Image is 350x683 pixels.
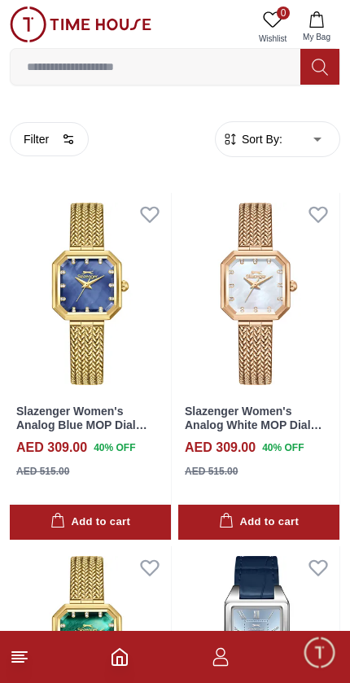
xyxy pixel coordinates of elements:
img: Slazenger Women's Analog White MOP Dial Watch - SL.9.2534.3.03 [178,193,339,395]
div: Add to cart [50,513,130,532]
a: 0Wishlist [252,7,293,48]
div: Add to cart [219,513,299,532]
a: Home [110,647,129,667]
h4: AED 309.00 [185,438,256,458]
span: Wishlist [252,33,293,45]
a: Slazenger Women's Analog Blue MOP Dial Watch - SL.9.2534.3.06 [16,405,147,445]
span: 40 % OFF [94,440,135,455]
div: Chat Widget [302,635,338,671]
button: Add to cart [10,505,171,540]
div: AED 515.00 [16,464,69,479]
div: AED 515.00 [185,464,238,479]
button: My Bag [293,7,340,48]
button: Add to cart [178,505,339,540]
img: ... [10,7,151,42]
span: 40 % OFF [262,440,304,455]
button: Sort By: [222,131,282,147]
button: Filter [10,122,89,156]
img: Slazenger Women's Analog Blue MOP Dial Watch - SL.9.2534.3.06 [10,193,171,395]
span: My Bag [296,31,337,43]
a: Slazenger Women's Analog White MOP Dial Watch - SL.9.2534.3.03 [185,405,322,445]
span: Sort By: [238,131,282,147]
span: 0 [277,7,290,20]
h4: AED 309.00 [16,438,87,458]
